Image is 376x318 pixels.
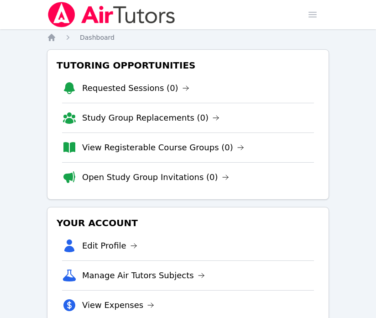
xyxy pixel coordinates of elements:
[82,269,205,282] a: Manage Air Tutors Subjects
[55,215,321,231] h3: Your Account
[82,171,229,184] a: Open Study Group Invitations (0)
[82,82,189,95] a: Requested Sessions (0)
[80,33,115,42] a: Dashboard
[82,299,154,312] a: View Expenses
[80,34,115,41] span: Dashboard
[82,141,244,154] a: View Registerable Course Groups (0)
[82,111,219,124] a: Study Group Replacements (0)
[55,57,321,74] h3: Tutoring Opportunities
[47,2,176,27] img: Air Tutors
[82,239,137,252] a: Edit Profile
[47,33,329,42] nav: Breadcrumb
